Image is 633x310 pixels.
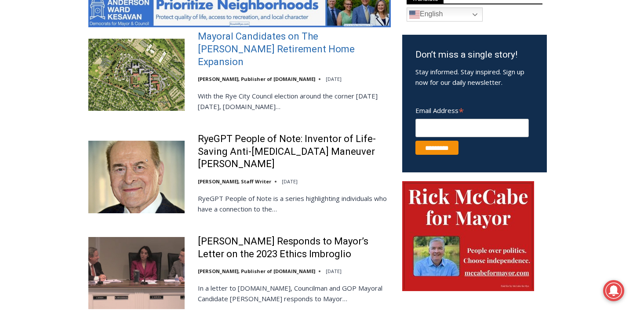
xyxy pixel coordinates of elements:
a: English [407,7,483,22]
a: [PERSON_NAME], Publisher of [DOMAIN_NAME] [198,268,315,274]
time: [DATE] [282,178,298,185]
time: [DATE] [326,76,342,82]
a: [PERSON_NAME] Responds to Mayor’s Letter on the 2023 Ethics Imbroglio [198,235,391,260]
img: Henderson Responds to Mayor’s Letter on the 2023 Ethics Imbroglio [88,237,185,309]
p: RyeGPT People of Note is a series highlighting individuals who have a connection to the… [198,193,391,214]
a: [PERSON_NAME], Staff Writer [198,178,271,185]
a: [PERSON_NAME], Publisher of [DOMAIN_NAME] [198,76,315,82]
a: Intern @ [DOMAIN_NAME] [211,85,426,109]
img: McCabe for Mayor [402,181,534,291]
p: In a letter to [DOMAIN_NAME], Councilman and GOP Mayoral Candidate [PERSON_NAME] responds to Mayor… [198,283,391,304]
label: Email Address [415,102,529,117]
div: "[PERSON_NAME] and I covered the [DATE] Parade, which was a really eye opening experience as I ha... [222,0,415,85]
a: Mayoral Candidates on The [PERSON_NAME] Retirement Home Expansion [198,30,391,68]
p: Stay informed. Stay inspired. Sign up now for our daily newsletter. [415,66,534,88]
span: Intern @ [DOMAIN_NAME] [230,88,407,107]
time: [DATE] [326,268,342,274]
h3: Don’t miss a single story! [415,48,534,62]
img: en [409,9,420,20]
a: RyeGPT People of Note: Inventor of Life-Saving Anti-[MEDICAL_DATA] Maneuver [PERSON_NAME] [198,133,391,171]
img: RyeGPT People of Note: Inventor of Life-Saving Anti-Choking Maneuver Dr. Henry Heimlich [88,141,185,213]
p: With the Rye City Council election around the corner [DATE][DATE], [DOMAIN_NAME]… [198,91,391,112]
img: Mayoral Candidates on The Osborn Retirement Home Expansion [88,39,185,111]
